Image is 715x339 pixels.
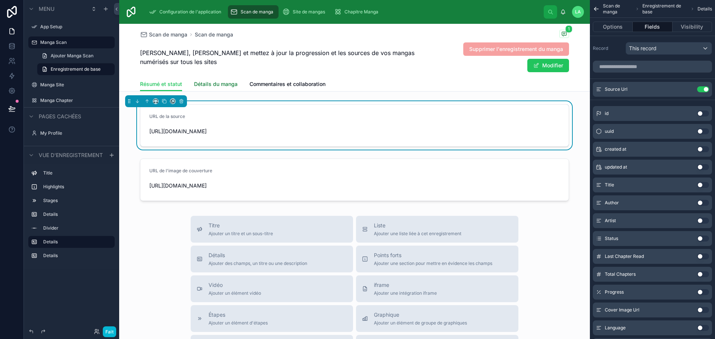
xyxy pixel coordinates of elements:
button: Modifier [527,59,569,72]
font: Fait [105,329,114,335]
span: Status [605,236,618,242]
span: Cover Image Url [605,307,639,313]
font: Enregistrement de base [51,66,101,72]
span: Title [605,182,614,188]
a: Configuration de l'application [147,5,226,19]
span: Source Url [605,86,627,92]
button: Visibility [673,22,712,32]
span: updated at [605,164,627,170]
font: 1 [568,26,570,32]
a: Site de mangas [280,5,330,19]
span: Total Chapters [605,271,636,277]
label: Highlights [43,184,112,190]
a: Chapitre Manga [332,5,384,19]
font: Ajouter un titre et un sous-titre [209,231,273,236]
label: My Profile [40,130,113,136]
font: Ajouter un élément de groupe de graphiques [374,320,467,326]
font: Scan de manga [603,3,620,15]
font: [URL][DOMAIN_NAME] [149,128,207,134]
button: GraphiqueAjouter un élément de groupe de graphiques [356,305,518,332]
span: Last Chapter Read [605,253,644,259]
font: Ajouter un élément d'étapes [209,320,268,326]
button: iframeAjouter une intégration iframe [356,275,518,302]
font: [PERSON_NAME], [PERSON_NAME] et mettez à jour la progression et les sources de vos mangas numéris... [140,49,414,65]
img: Logo de l'application [125,6,137,18]
a: Scan de manga [140,31,187,38]
button: Fait [103,326,116,337]
button: Points fortsAjouter une section pour mettre en évidence les champs [356,246,518,272]
font: Vue d'enregistrement [39,152,103,158]
font: Liste [374,222,385,228]
button: Options [593,22,633,32]
font: Chapitre Manga [344,9,378,15]
button: DétailsAjouter des champs, un titre ou une description [191,246,353,272]
font: Pages cachées [39,113,81,119]
font: Vidéo [209,282,223,288]
font: Ajouter une liste liée à cet enregistrement [374,231,461,236]
font: LA [575,9,581,15]
font: Résumé et statut [140,81,182,87]
button: ÉtapesAjouter un élément d'étapes [191,305,353,332]
button: ListeAjouter une liste liée à cet enregistrement [356,216,518,243]
font: Enregistrement de base [642,3,681,15]
font: Scan de manga [241,9,273,15]
button: Fields [633,22,672,32]
span: Details [697,6,712,12]
font: Ajouter des champs, un titre ou une description [209,260,307,266]
span: Progress [605,289,624,295]
font: Étapes [209,311,225,318]
span: id [605,111,608,116]
font: Titre [209,222,220,228]
font: Ajouter Manga Scan [51,53,93,58]
a: Enregistrement de base [37,63,115,75]
label: Stages [43,198,112,204]
span: Author [605,200,619,206]
label: Details [43,239,109,245]
font: Configuration de l'application [159,9,221,15]
span: Artist [605,218,616,224]
a: Détails du manga [194,77,238,92]
font: Modifier [542,62,563,68]
div: contenu déroulant [24,164,119,269]
span: Language [605,325,626,331]
span: This record [629,45,657,52]
label: Details [43,253,112,259]
a: Ajouter Manga Scan [37,50,115,62]
label: Details [43,211,112,217]
label: Divider [43,225,112,231]
label: Manga Site [40,82,113,88]
a: Scan de manga [195,31,233,38]
div: contenu déroulant [143,4,544,20]
font: Commentaires et collaboration [250,81,325,87]
font: Site de mangas [293,9,325,15]
font: Détails [209,252,225,258]
button: VidéoAjouter un élément vidéo [191,275,353,302]
label: Record [593,45,623,51]
font: iframe [374,282,389,288]
a: Commentaires et collaboration [250,77,325,92]
span: created at [605,146,626,152]
label: Manga Chapter [40,97,113,103]
font: Scan de manga [149,31,187,38]
font: Détails du manga [194,81,238,87]
label: Manga Scan [40,39,110,45]
font: Ajouter une intégration iframe [374,290,437,296]
font: Ajouter une section pour mettre en évidence les champs [374,260,492,266]
span: uuid [605,128,614,134]
button: 1 [559,30,569,39]
a: Scan de manga [228,5,279,19]
label: App Setup [40,24,113,30]
font: Points forts [374,252,401,258]
font: Ajouter un élément vidéo [209,290,261,296]
button: TitreAjouter un titre et un sous-titre [191,216,353,243]
button: This record [626,42,712,55]
font: Menu [39,6,54,12]
label: Title [43,170,112,176]
a: Résumé et statut [140,77,182,92]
